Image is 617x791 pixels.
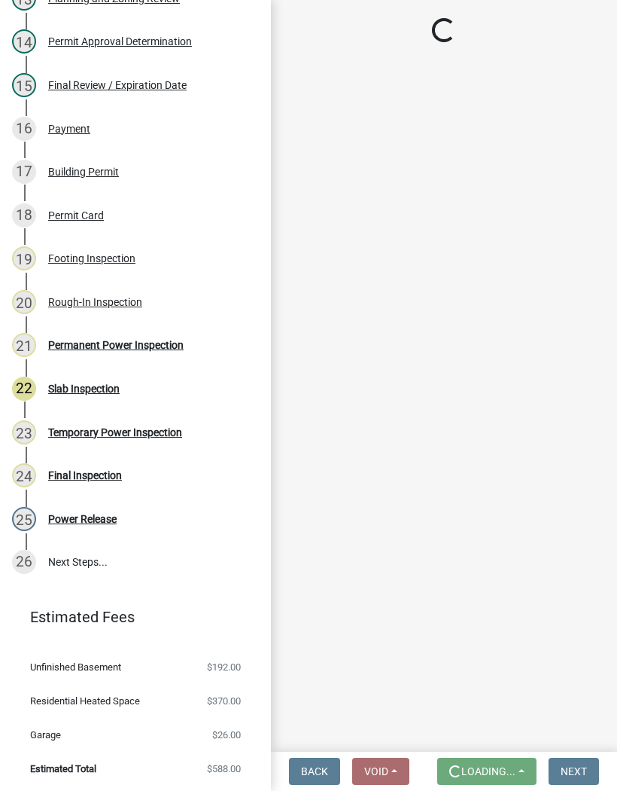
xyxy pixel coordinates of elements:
span: $370.00 [207,696,241,706]
button: Loading... [437,758,536,785]
div: 16 [12,117,36,141]
span: Next [561,765,587,777]
div: 17 [12,160,36,184]
div: Final Review / Expiration Date [48,80,187,90]
div: 26 [12,550,36,574]
div: Building Permit [48,166,119,177]
span: Residential Heated Space [30,696,140,706]
span: Unfinished Basement [30,662,121,672]
button: Next [549,758,599,785]
div: Permit Card [48,210,104,221]
div: Footing Inspection [48,253,135,264]
div: 24 [12,463,36,487]
div: Permit Approval Determination [48,36,192,47]
div: 14 [12,29,36,53]
div: Slab Inspection [48,383,120,394]
div: 20 [12,290,36,314]
div: Rough-In Inspection [48,297,142,307]
span: $26.00 [212,730,241,740]
div: Permanent Power Inspection [48,340,184,350]
a: Estimated Fees [12,602,247,632]
span: Estimated Total [30,764,96,774]
div: Power Release [48,514,117,524]
span: Void [364,765,388,777]
div: 23 [12,420,36,444]
div: 22 [12,377,36,401]
button: Back [289,758,340,785]
span: $588.00 [207,764,241,774]
div: 18 [12,203,36,228]
div: 21 [12,333,36,357]
div: Final Inspection [48,470,122,481]
div: 15 [12,73,36,97]
span: Back [301,765,328,777]
div: Payment [48,124,90,134]
span: $192.00 [207,662,241,672]
div: 19 [12,246,36,270]
div: Temporary Power Inspection [48,427,182,438]
button: Void [352,758,409,785]
span: Loading... [461,765,515,777]
div: 25 [12,507,36,531]
span: Garage [30,730,61,740]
